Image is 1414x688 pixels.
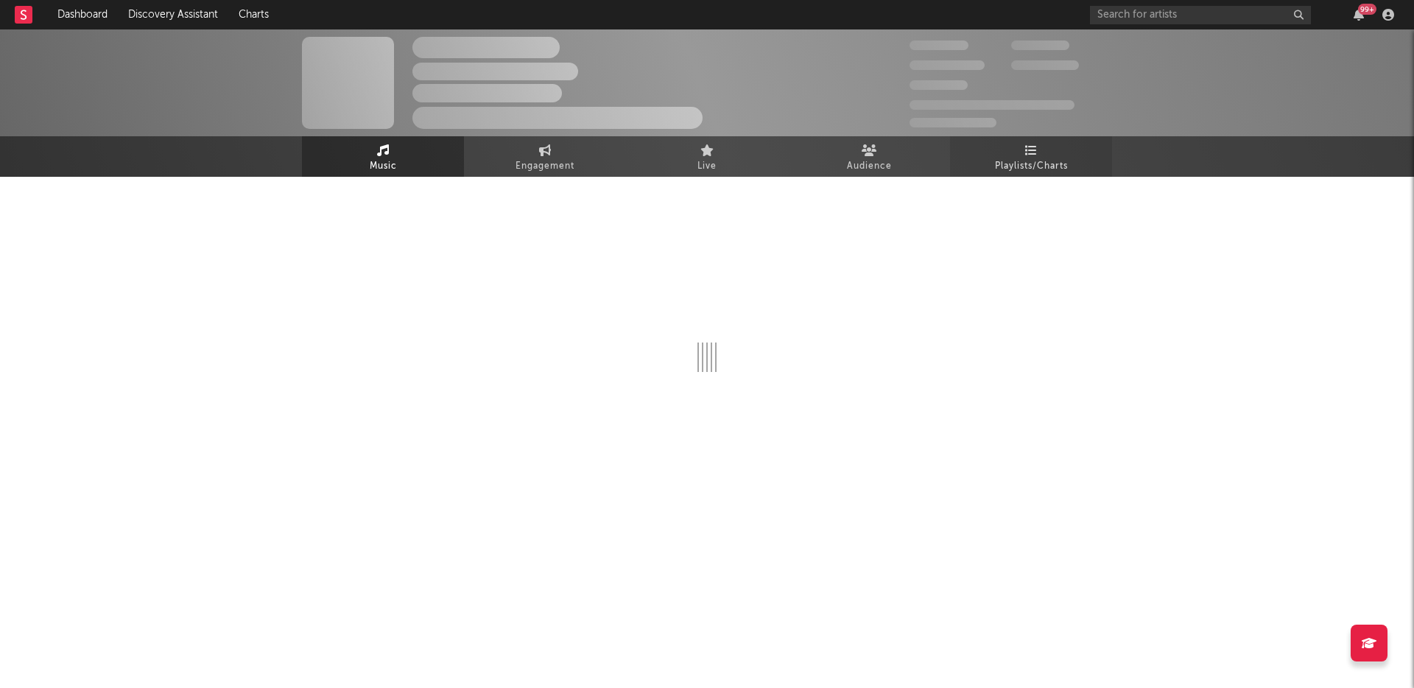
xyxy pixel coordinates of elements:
a: Live [626,136,788,177]
span: 50,000,000 Monthly Listeners [910,100,1074,110]
span: 300,000 [910,41,968,50]
span: 100,000 [1011,41,1069,50]
a: Audience [788,136,950,177]
span: Playlists/Charts [995,158,1068,175]
a: Playlists/Charts [950,136,1112,177]
span: 50,000,000 [910,60,985,70]
span: Live [697,158,717,175]
a: Music [302,136,464,177]
span: 1,000,000 [1011,60,1079,70]
button: 99+ [1354,9,1364,21]
span: Audience [847,158,892,175]
span: Engagement [516,158,574,175]
span: Music [370,158,397,175]
a: Engagement [464,136,626,177]
span: Jump Score: 85.0 [910,118,996,127]
input: Search for artists [1090,6,1311,24]
span: 100,000 [910,80,968,90]
div: 99 + [1358,4,1376,15]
